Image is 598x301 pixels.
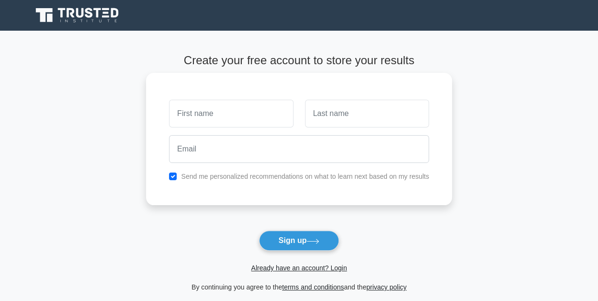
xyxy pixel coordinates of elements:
div: By continuing you agree to the and the [140,281,458,293]
a: Already have an account? Login [251,264,347,272]
a: privacy policy [366,283,406,291]
button: Sign up [259,231,339,251]
h4: Create your free account to store your results [146,54,452,68]
input: Email [169,135,429,163]
a: terms and conditions [282,283,344,291]
input: First name [169,100,293,127]
input: Last name [305,100,429,127]
label: Send me personalized recommendations on what to learn next based on my results [181,173,429,180]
